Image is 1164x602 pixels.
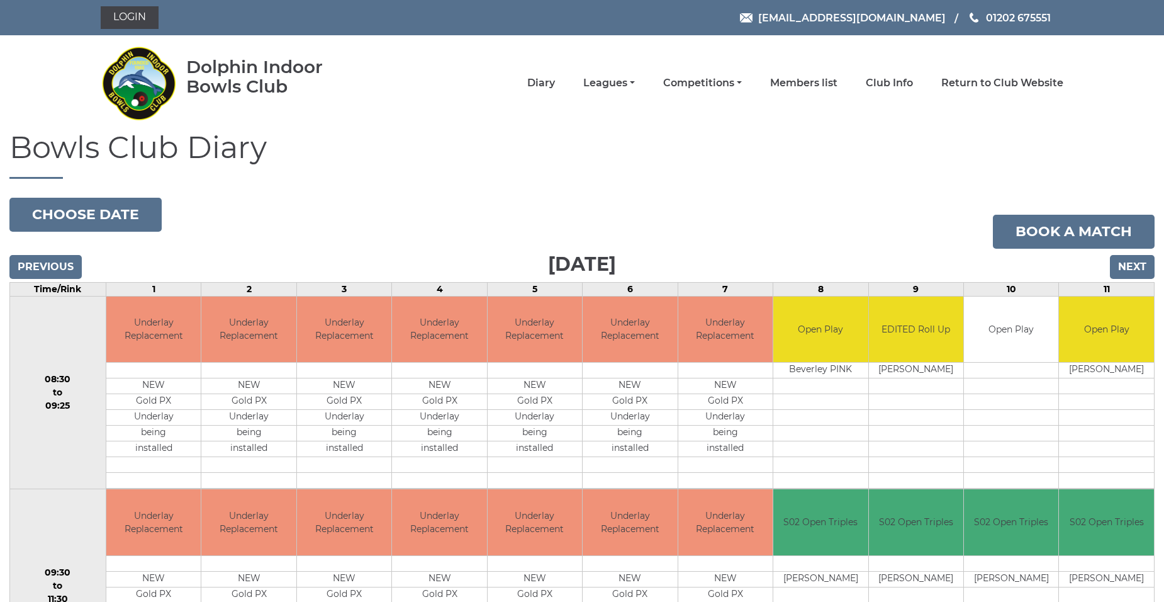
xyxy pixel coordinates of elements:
span: [EMAIL_ADDRESS][DOMAIN_NAME] [758,11,946,23]
td: S02 Open Triples [773,489,868,555]
td: installed [106,441,201,457]
td: NEW [583,571,677,587]
td: Underlay Replacement [297,297,391,363]
td: NEW [678,571,773,587]
input: Previous [9,255,82,279]
td: Underlay [678,410,773,426]
td: Gold PX [201,394,296,410]
td: NEW [488,378,582,394]
td: 10 [964,282,1059,296]
a: Book a match [993,215,1155,249]
td: Underlay [106,410,201,426]
td: EDITED Roll Up [869,297,963,363]
td: Open Play [1059,297,1154,363]
td: Underlay [201,410,296,426]
td: 8 [773,282,868,296]
td: installed [297,441,391,457]
a: Leagues [583,76,635,90]
td: Underlay Replacement [488,297,582,363]
td: NEW [201,571,296,587]
td: Underlay Replacement [106,297,201,363]
td: Underlay Replacement [583,297,677,363]
td: being [106,426,201,441]
td: [PERSON_NAME] [1059,363,1154,378]
td: Underlay Replacement [678,489,773,555]
td: 3 [296,282,391,296]
h1: Bowls Club Diary [9,131,1155,179]
div: Dolphin Indoor Bowls Club [186,57,363,96]
img: Dolphin Indoor Bowls Club [101,39,176,127]
td: Underlay Replacement [106,489,201,555]
span: 01202 675551 [986,11,1051,23]
a: Phone us 01202 675551 [968,10,1051,26]
td: being [678,426,773,441]
a: Login [101,6,159,29]
td: installed [392,441,486,457]
td: [PERSON_NAME] [869,571,963,587]
td: Gold PX [678,394,773,410]
td: Underlay Replacement [201,297,296,363]
td: Beverley PINK [773,363,868,378]
td: NEW [583,378,677,394]
td: installed [678,441,773,457]
a: Return to Club Website [941,76,1063,90]
td: Open Play [773,297,868,363]
td: being [583,426,677,441]
td: 11 [1059,282,1155,296]
a: Club Info [866,76,913,90]
a: Email [EMAIL_ADDRESS][DOMAIN_NAME] [740,10,946,26]
td: Underlay Replacement [392,489,486,555]
td: Underlay [392,410,486,426]
td: 5 [487,282,582,296]
td: 08:30 to 09:25 [10,296,106,489]
td: 6 [583,282,678,296]
td: Gold PX [106,394,201,410]
td: Gold PX [297,394,391,410]
td: Open Play [964,297,1058,363]
td: NEW [297,378,391,394]
td: installed [488,441,582,457]
td: Gold PX [392,394,486,410]
td: installed [583,441,677,457]
td: Underlay [297,410,391,426]
td: [PERSON_NAME] [1059,571,1154,587]
td: NEW [297,571,391,587]
td: Underlay Replacement [201,489,296,555]
td: being [392,426,486,441]
td: NEW [106,571,201,587]
td: being [201,426,296,441]
td: 2 [201,282,296,296]
td: S02 Open Triples [869,489,963,555]
td: Underlay [488,410,582,426]
td: 1 [106,282,201,296]
td: 9 [868,282,963,296]
td: S02 Open Triples [1059,489,1154,555]
td: NEW [392,378,486,394]
td: NEW [201,378,296,394]
td: Underlay [583,410,677,426]
td: NEW [106,378,201,394]
td: 7 [678,282,773,296]
input: Next [1110,255,1155,279]
td: being [488,426,582,441]
td: [PERSON_NAME] [964,571,1058,587]
img: Email [740,13,753,23]
img: Phone us [970,13,978,23]
button: Choose date [9,198,162,232]
td: Gold PX [488,394,582,410]
td: NEW [488,571,582,587]
td: Underlay Replacement [678,297,773,363]
td: Time/Rink [10,282,106,296]
td: S02 Open Triples [964,489,1058,555]
td: Underlay Replacement [583,489,677,555]
td: NEW [392,571,486,587]
td: [PERSON_NAME] [869,363,963,378]
td: [PERSON_NAME] [773,571,868,587]
a: Members list [770,76,837,90]
td: NEW [678,378,773,394]
td: Underlay Replacement [392,297,486,363]
td: Underlay Replacement [297,489,391,555]
td: Gold PX [583,394,677,410]
td: Underlay Replacement [488,489,582,555]
td: 4 [392,282,487,296]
